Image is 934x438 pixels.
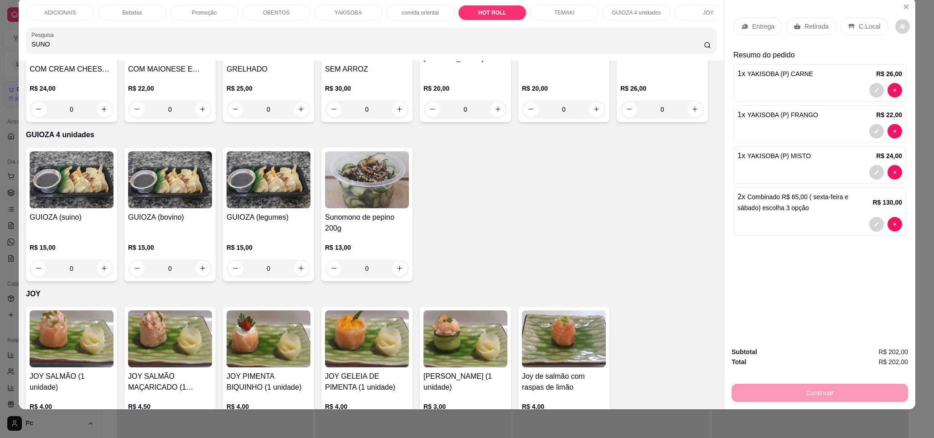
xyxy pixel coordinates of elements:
[895,19,910,34] button: decrease-product-quantity
[30,371,114,393] h4: JOY SALMÃO (1 unidade)
[26,129,717,140] p: GUIOZA 4 unidades
[878,347,908,357] span: R$ 202,00
[522,310,606,367] img: product-image
[869,83,884,98] button: decrease-product-quantity
[130,261,144,276] button: decrease-product-quantity
[294,102,309,117] button: increase-product-quantity
[325,402,409,411] p: R$ 4,00
[122,9,142,16] p: Bebidas
[402,9,439,16] p: comida oriental
[30,243,114,252] p: R$ 15,00
[738,150,811,161] p: 1 x
[227,402,310,411] p: R$ 4,00
[30,212,114,223] h4: GUIOZA (suino)
[876,151,902,160] p: R$ 24,00
[622,102,637,117] button: decrease-product-quantity
[325,243,409,252] p: R$ 13,00
[325,151,409,208] img: product-image
[128,243,212,252] p: R$ 15,00
[227,53,310,75] h4: TEMAKI DE SALMÃO GRELHADO
[30,151,114,208] img: product-image
[196,102,210,117] button: increase-product-quantity
[97,102,112,117] button: increase-product-quantity
[128,310,212,367] img: product-image
[31,102,46,117] button: decrease-product-quantity
[327,261,341,276] button: decrease-product-quantity
[128,212,212,223] h4: GUIOZA (bovino)
[423,402,507,411] p: R$ 3,00
[869,165,884,180] button: decrease-product-quantity
[325,371,409,393] h4: JOY GELEIA DE PIMENTA (1 unidade)
[128,84,212,93] p: R$ 22,00
[31,40,704,49] input: Pesquisa
[423,371,507,393] h4: [PERSON_NAME] (1 unidade)
[872,198,902,207] p: R$ 130,00
[227,310,310,367] img: product-image
[30,53,114,75] h4: TEMAKI DE SALMÃO COM CREAM CHEESE E CEBOLINHA
[869,124,884,139] button: decrease-product-quantity
[423,310,507,367] img: product-image
[738,193,848,211] span: Combinado R$ 65,00 ( sexta-feira e sábado) escolha 3 opção
[747,111,818,119] span: YAKISOBA (P) FRANGO
[732,348,757,356] strong: Subtotal
[524,102,538,117] button: decrease-product-quantity
[30,402,114,411] p: R$ 4,00
[589,102,604,117] button: increase-product-quantity
[228,261,243,276] button: decrease-product-quantity
[752,22,774,31] p: Entrega
[128,371,212,393] h4: JOY SALMÃO MAÇARICADO (1 unidade)
[392,261,407,276] button: increase-product-quantity
[26,289,717,299] p: JOY
[227,151,310,208] img: product-image
[478,9,506,16] p: HOT ROLL
[522,402,606,411] p: R$ 4,00
[392,102,407,117] button: increase-product-quantity
[196,261,210,276] button: increase-product-quantity
[703,9,713,16] p: JOY
[491,102,506,117] button: increase-product-quantity
[888,165,902,180] button: decrease-product-quantity
[688,102,702,117] button: increase-product-quantity
[805,22,829,31] p: Retirada
[747,70,813,77] span: YAKISOBA (P) CARNE
[425,102,440,117] button: decrease-product-quantity
[263,9,289,16] p: OBENTOS
[732,358,746,366] strong: Total
[30,310,114,367] img: product-image
[97,261,112,276] button: increase-product-quantity
[869,217,884,232] button: decrease-product-quantity
[876,69,902,78] p: R$ 26,00
[620,84,704,93] p: R$ 26,00
[128,53,212,75] h4: TEMAKI DE SALMÃO COM MAIONESE E CEBOLINHA
[522,371,606,393] h4: Joy de salmão com raspas de limão
[31,31,57,39] label: Pesquisa
[554,9,575,16] p: TEMAKI
[228,102,243,117] button: decrease-product-quantity
[888,217,902,232] button: decrease-product-quantity
[44,9,76,16] p: ADICIONAIS
[325,212,409,234] h4: Sunomono de pepino 200g
[878,357,908,367] span: R$ 202,00
[227,84,310,93] p: R$ 25,00
[325,310,409,367] img: product-image
[192,9,217,16] p: Promoção
[128,402,212,411] p: R$ 4,50
[522,84,606,93] p: R$ 20,00
[423,84,507,93] p: R$ 20,00
[888,83,902,98] button: decrease-product-quantity
[733,50,906,61] p: Resumo do pedido
[888,124,902,139] button: decrease-product-quantity
[876,110,902,119] p: R$ 22,00
[738,109,818,120] p: 1 x
[31,261,46,276] button: decrease-product-quantity
[327,102,341,117] button: decrease-product-quantity
[747,152,811,160] span: YAKISOBA (P) MISTO
[612,9,661,16] p: GUIOZA 4 unidades
[325,84,409,93] p: R$ 30,00
[859,22,880,31] p: C.Local
[738,68,813,79] p: 1 x
[335,9,362,16] p: YAKISOBA
[130,102,144,117] button: decrease-product-quantity
[227,212,310,223] h4: GUIOZA (legumes)
[294,261,309,276] button: increase-product-quantity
